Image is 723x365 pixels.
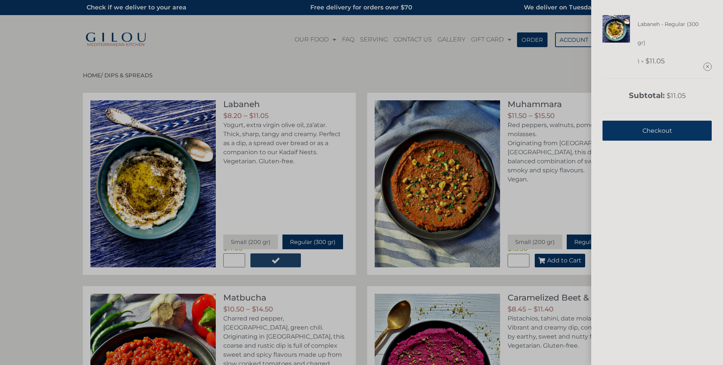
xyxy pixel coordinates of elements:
[667,92,686,100] bdi: 11.05
[629,91,665,100] strong: Subtotal:
[602,121,712,141] a: Checkout
[645,57,650,65] span: $
[667,92,671,100] span: $
[638,58,644,65] span: 1 ×
[642,121,672,140] span: Checkout
[645,57,665,65] bdi: 11.05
